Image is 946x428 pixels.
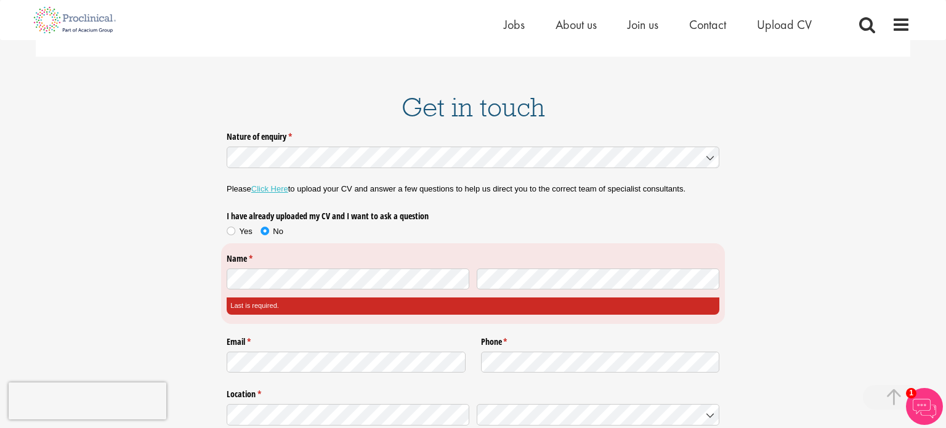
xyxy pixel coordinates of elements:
[227,384,719,400] legend: Location
[906,388,916,398] span: 1
[227,297,719,315] div: Last is required.
[757,17,812,33] a: Upload CV
[477,404,719,426] input: Country
[227,184,719,195] p: Please to upload your CV and answer a few questions to help us direct you to the correct team of ...
[227,127,719,143] label: Nature of enquiry
[227,249,719,265] legend: Name
[481,332,720,348] label: Phone
[9,382,166,419] iframe: reCAPTCHA
[504,17,525,33] a: Jobs
[251,184,288,193] a: Click Here
[240,227,253,236] span: Yes
[556,17,597,33] a: About us
[273,227,283,236] span: No
[36,94,910,121] h1: Get in touch
[227,332,466,348] label: Email
[906,388,943,425] img: Chatbot
[628,17,658,33] a: Join us
[689,17,726,33] a: Contact
[477,269,719,290] input: Last
[227,206,466,222] legend: I have already uploaded my CV and I want to ask a question
[227,269,469,290] input: First
[227,404,469,426] input: State / Province / Region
